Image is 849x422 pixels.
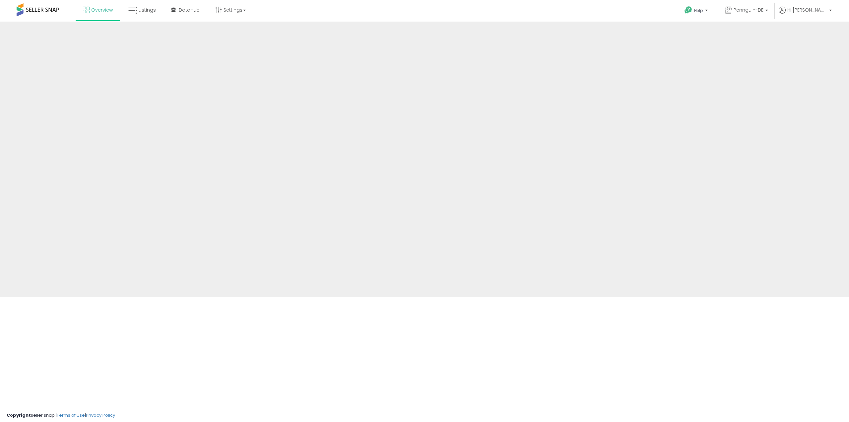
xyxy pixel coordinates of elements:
span: DataHub [179,7,200,13]
span: Listings [139,7,156,13]
i: Get Help [684,6,692,14]
span: Overview [91,7,113,13]
span: Help [694,8,703,13]
span: Pennguin-DE [734,7,763,13]
a: Hi [PERSON_NAME] [779,7,832,22]
span: Hi [PERSON_NAME] [787,7,827,13]
a: Help [679,1,714,22]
